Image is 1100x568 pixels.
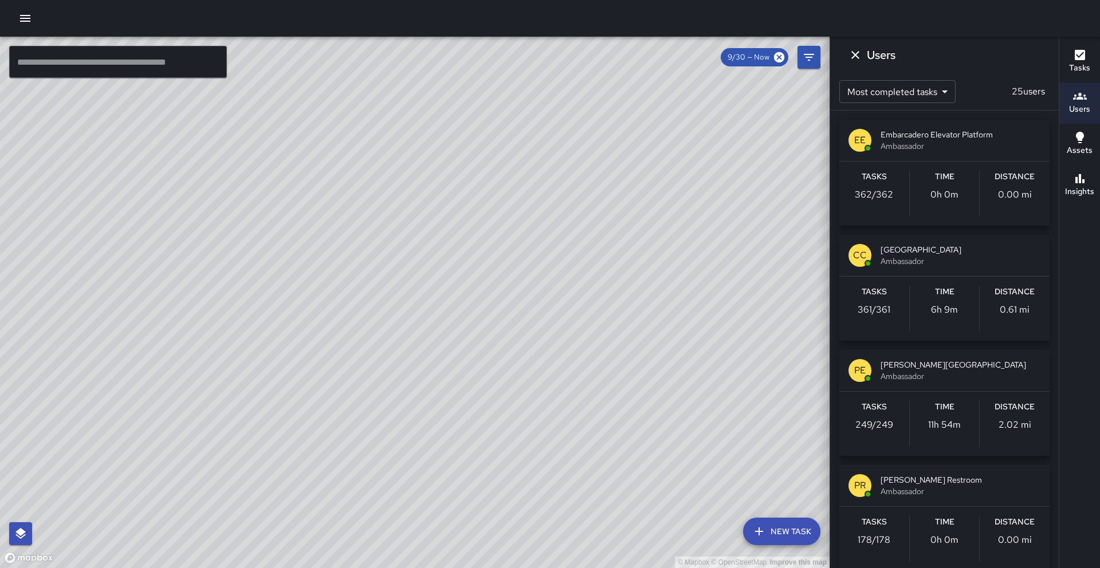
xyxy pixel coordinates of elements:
p: 6h 9m [931,303,958,317]
button: Filters [797,46,820,69]
div: Most completed tasks [839,80,956,103]
button: Insights [1059,165,1100,206]
button: Dismiss [844,44,867,66]
p: 0.00 mi [998,533,1032,547]
h6: Distance [995,516,1035,528]
button: PE[PERSON_NAME][GEOGRAPHIC_DATA]AmbassadorTasks249/249Time11h 54mDistance2.02 mi [839,350,1050,456]
button: CC[GEOGRAPHIC_DATA]AmbassadorTasks361/361Time6h 9mDistance0.61 mi [839,235,1050,341]
button: Tasks [1059,41,1100,82]
p: 0.00 mi [998,188,1032,202]
h6: Tasks [862,516,887,528]
p: 25 users [1007,85,1050,98]
span: Ambassador [881,486,1040,497]
button: Assets [1059,124,1100,165]
p: EE [854,133,866,147]
span: [PERSON_NAME][GEOGRAPHIC_DATA] [881,359,1040,370]
div: 9/30 — Now [721,48,788,66]
h6: Tasks [862,286,887,298]
h6: Time [935,171,954,183]
p: 361 / 361 [858,303,890,317]
p: PE [854,364,866,377]
h6: Insights [1065,186,1094,198]
h6: Time [935,286,954,298]
span: 9/30 — Now [721,52,776,63]
p: CC [853,249,867,262]
h6: Users [1069,103,1090,116]
span: Ambassador [881,140,1040,152]
h6: Users [867,46,895,64]
p: 0h 0m [930,533,958,547]
h6: Tasks [862,401,887,413]
button: EEEmbarcadero Elevator PlatformAmbassadorTasks362/362Time0h 0mDistance0.00 mi [839,120,1050,226]
p: 178 / 178 [858,533,890,547]
p: 11h 54m [928,418,961,432]
h6: Distance [995,286,1035,298]
h6: Time [935,516,954,528]
span: Ambassador [881,370,1040,382]
h6: Distance [995,171,1035,183]
h6: Tasks [862,171,887,183]
p: 362 / 362 [855,188,893,202]
span: Ambassador [881,255,1040,267]
p: 0h 0m [930,188,958,202]
p: 2.02 mi [999,418,1031,432]
h6: Assets [1067,144,1093,157]
h6: Tasks [1069,62,1090,74]
h6: Distance [995,401,1035,413]
span: [GEOGRAPHIC_DATA] [881,244,1040,255]
p: 0.61 mi [1000,303,1030,317]
p: 249 / 249 [855,418,893,432]
p: PR [854,479,866,492]
button: Users [1059,82,1100,124]
span: Embarcadero Elevator Platform [881,129,1040,140]
span: [PERSON_NAME] Restroom [881,474,1040,486]
button: New Task [743,518,820,545]
h6: Time [935,401,954,413]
